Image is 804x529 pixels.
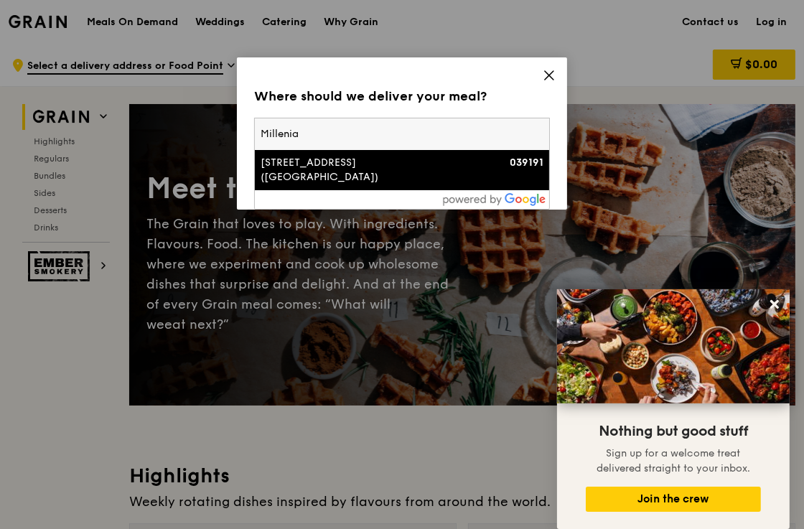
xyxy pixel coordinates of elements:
button: Close [763,293,786,316]
img: powered-by-google.60e8a832.png [443,193,546,206]
img: DSC07876-Edit02-Large.jpeg [557,289,790,403]
span: Nothing but good stuff [599,423,748,440]
div: Where should we deliver your meal? [254,86,550,106]
span: Sign up for a welcome treat delivered straight to your inbox. [597,447,750,474]
div: [STREET_ADDRESS] ([GEOGRAPHIC_DATA]) [261,156,473,184]
strong: 039191 [510,156,543,169]
button: Join the crew [586,487,761,512]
